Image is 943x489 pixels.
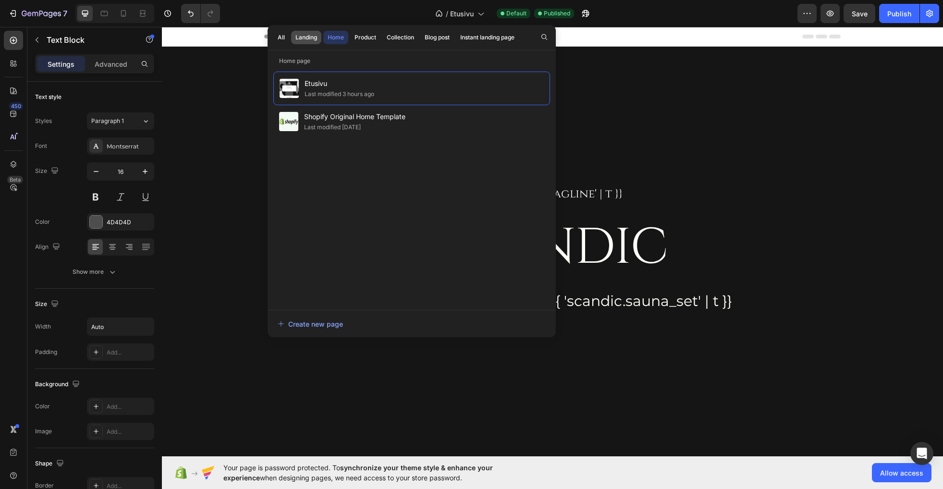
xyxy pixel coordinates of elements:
[35,142,47,150] div: Font
[304,122,361,132] div: Last modified [DATE]
[268,56,556,66] p: Home page
[420,31,454,44] button: Blog post
[544,9,570,18] span: Published
[35,322,51,331] div: Width
[350,31,380,44] button: Product
[291,31,321,44] button: Landing
[355,33,376,42] div: Product
[35,402,50,411] div: Color
[107,142,152,151] div: Montserrat
[95,59,127,69] p: Advanced
[35,117,52,125] div: Styles
[35,263,154,281] button: Show more
[389,265,570,283] span: {{ 'scandic.sauna_set' | t }}
[35,298,61,311] div: Size
[273,31,289,44] button: All
[87,318,154,335] input: Auto
[278,33,285,42] div: All
[304,111,405,122] span: Shopify Original Home Template
[223,464,493,482] span: synchronize your theme style & enhance your experience
[910,442,933,465] div: Open Intercom Messenger
[323,31,348,44] button: Home
[275,183,506,258] h1: SCANDIC
[35,378,82,391] div: Background
[87,112,154,130] button: Paragraph 1
[450,9,474,19] span: Etusivu
[305,89,374,99] div: Last modified 3 hours ago
[872,463,931,482] button: Allow access
[223,463,530,483] span: Your page is password protected. To when designing pages, we need access to your store password.
[73,267,117,277] div: Show more
[382,31,418,44] button: Collection
[107,403,152,411] div: Add...
[211,265,389,283] span: {{ 'scandic.premium' | t }}
[162,27,943,456] iframe: Design area
[63,8,67,19] p: 7
[35,427,52,436] div: Image
[305,78,374,89] span: Etusivu
[198,160,583,175] p: {{ 'scandic.tagline' | t }}
[4,4,72,23] button: 7
[9,102,23,110] div: 450
[844,4,875,23] button: Save
[425,33,450,42] div: Blog post
[277,314,546,333] button: Create new page
[278,319,343,329] div: Create new page
[35,218,50,226] div: Color
[506,9,527,18] span: Default
[460,33,514,42] div: Instant landing page
[295,33,317,42] div: Landing
[48,59,74,69] p: Settings
[35,165,61,178] div: Size
[47,34,128,46] p: Text Block
[446,9,448,19] span: /
[107,218,152,227] div: 4D4D4D
[107,428,152,436] div: Add...
[35,457,66,470] div: Shape
[879,4,919,23] button: Publish
[456,31,519,44] button: Instant landing page
[328,33,344,42] div: Home
[107,348,152,357] div: Add...
[887,9,911,19] div: Publish
[91,117,124,125] span: Paragraph 1
[852,10,868,18] span: Save
[880,468,923,478] span: Allow access
[35,241,62,254] div: Align
[35,348,57,356] div: Padding
[7,176,23,183] div: Beta
[181,4,220,23] div: Undo/Redo
[387,33,414,42] div: Collection
[35,93,61,101] div: Text style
